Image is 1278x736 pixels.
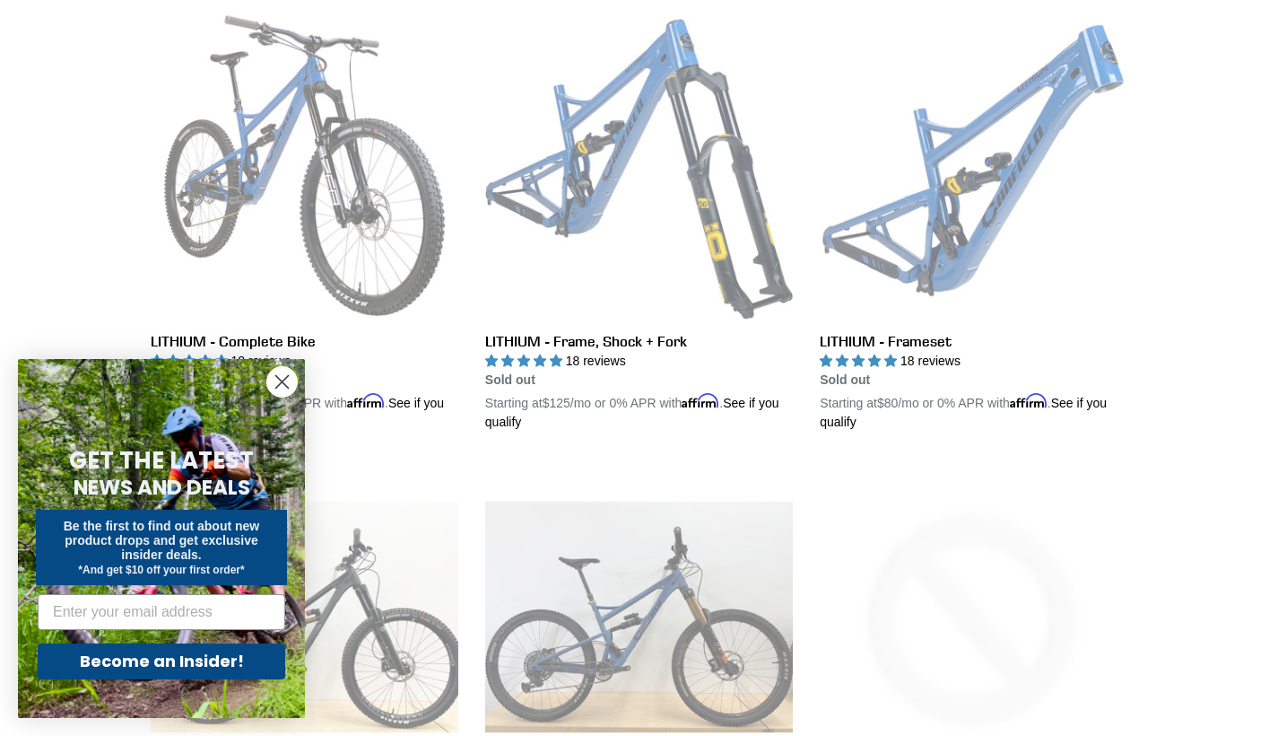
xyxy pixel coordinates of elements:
[266,366,298,398] button: Close dialog
[78,564,244,576] span: *And get $10 off your first order*
[69,444,254,477] span: GET THE LATEST
[64,519,260,562] span: Be the first to find out about new product drops and get exclusive insider deals.
[38,644,285,679] button: Become an Insider!
[38,594,285,630] input: Enter your email address
[74,473,250,502] span: NEWS AND DEALS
